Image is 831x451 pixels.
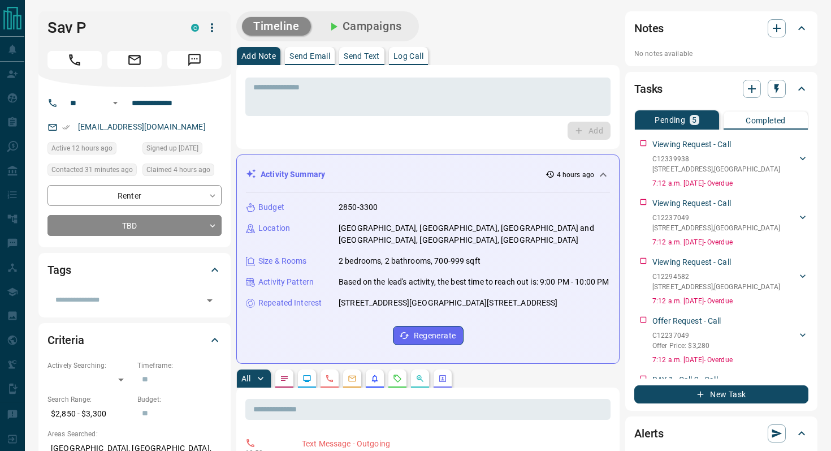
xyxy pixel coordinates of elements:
[652,154,780,164] p: C12339938
[146,143,198,154] span: Signed up [DATE]
[652,197,731,209] p: Viewing Request - Call
[557,170,594,180] p: 4 hours ago
[652,328,808,353] div: C12237049Offer Price: $3,280
[634,385,808,403] button: New Task
[47,256,222,284] div: Tags
[634,75,808,102] div: Tasks
[280,374,289,383] svg: Notes
[692,116,696,124] p: 5
[47,51,102,69] span: Call
[258,297,322,309] p: Repeated Interest
[242,17,311,36] button: Timeline
[78,122,206,131] a: [EMAIL_ADDRESS][DOMAIN_NAME]
[415,374,425,383] svg: Opportunities
[339,222,610,246] p: [GEOGRAPHIC_DATA], [GEOGRAPHIC_DATA], [GEOGRAPHIC_DATA] and [GEOGRAPHIC_DATA], [GEOGRAPHIC_DATA],...
[47,185,222,206] div: Renter
[348,374,357,383] svg: Emails
[142,142,222,158] div: Fri Nov 11 2022
[47,394,132,405] p: Search Range:
[634,15,808,42] div: Notes
[51,164,133,175] span: Contacted 31 minutes ago
[652,272,780,282] p: C12294582
[325,374,334,383] svg: Calls
[655,116,685,124] p: Pending
[302,374,311,383] svg: Lead Browsing Activity
[62,123,70,131] svg: Email Verified
[315,17,413,36] button: Campaigns
[191,24,199,32] div: condos.ca
[652,269,808,294] div: C12294582[STREET_ADDRESS],[GEOGRAPHIC_DATA]
[47,215,222,236] div: TBD
[393,326,464,345] button: Regenerate
[746,117,786,124] p: Completed
[258,255,307,267] p: Size & Rooms
[652,341,709,351] p: Offer Price: $3,280
[393,52,423,60] p: Log Call
[652,139,731,151] p: Viewing Request - Call
[634,49,808,59] p: No notes available
[241,375,250,383] p: All
[47,19,174,37] h1: Sav P
[339,201,378,213] p: 2850-3300
[652,164,780,174] p: [STREET_ADDRESS] , [GEOGRAPHIC_DATA]
[47,327,222,354] div: Criteria
[370,374,379,383] svg: Listing Alerts
[107,51,162,69] span: Email
[339,297,557,309] p: [STREET_ADDRESS][GEOGRAPHIC_DATA][STREET_ADDRESS]
[202,293,218,308] button: Open
[258,222,290,234] p: Location
[652,237,808,247] p: 7:12 a.m. [DATE] - Overdue
[634,80,663,98] h2: Tasks
[47,429,222,439] p: Areas Searched:
[652,315,721,327] p: Offer Request - Call
[47,164,137,179] div: Wed Aug 13 2025
[634,420,808,447] div: Alerts
[258,201,284,213] p: Budget
[652,282,780,292] p: [STREET_ADDRESS] , [GEOGRAPHIC_DATA]
[652,330,709,341] p: C12237049
[652,178,808,188] p: 7:12 a.m. [DATE] - Overdue
[302,438,606,450] p: Text Message - Outgoing
[634,19,664,37] h2: Notes
[344,52,380,60] p: Send Text
[146,164,210,175] span: Claimed 4 hours ago
[47,360,132,371] p: Actively Searching:
[142,164,222,179] div: Wed Aug 13 2025
[137,394,222,405] p: Budget:
[652,296,808,306] p: 7:12 a.m. [DATE] - Overdue
[652,256,731,268] p: Viewing Request - Call
[258,276,314,288] p: Activity Pattern
[47,331,84,349] h2: Criteria
[652,374,718,386] p: DAY 1 - Call 2 - Call
[261,169,325,181] p: Activity Summary
[652,355,808,365] p: 7:12 a.m. [DATE] - Overdue
[51,143,112,154] span: Active 12 hours ago
[47,261,71,279] h2: Tags
[241,52,276,60] p: Add Note
[167,51,222,69] span: Message
[47,142,137,158] div: Tue Aug 12 2025
[339,276,609,288] p: Based on the lead's activity, the best time to reach out is: 9:00 PM - 10:00 PM
[393,374,402,383] svg: Requests
[438,374,447,383] svg: Agent Actions
[137,360,222,371] p: Timeframe:
[109,96,122,110] button: Open
[246,164,610,185] div: Activity Summary4 hours ago
[652,223,780,233] p: [STREET_ADDRESS] , [GEOGRAPHIC_DATA]
[339,255,481,267] p: 2 bedrooms, 2 bathrooms, 700-999 sqft
[634,424,664,443] h2: Alerts
[652,152,808,177] div: C12339938[STREET_ADDRESS],[GEOGRAPHIC_DATA]
[652,211,808,235] div: C12237049[STREET_ADDRESS],[GEOGRAPHIC_DATA]
[652,213,780,223] p: C12237049
[47,405,132,423] p: $2,850 - $3,300
[289,52,330,60] p: Send Email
